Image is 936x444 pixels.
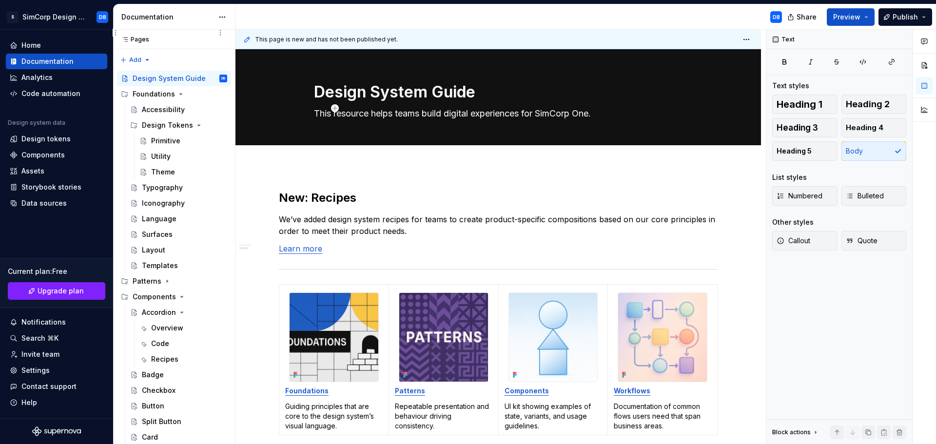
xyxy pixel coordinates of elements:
button: Heading 1 [772,95,838,114]
div: Checkbox [142,386,175,395]
div: Button [142,401,164,411]
div: Templates [142,261,178,270]
a: Workflows [614,386,650,395]
div: Badge [142,370,164,380]
div: Help [21,398,37,407]
div: SimCorp Design System [22,12,85,22]
span: Quote [846,236,877,246]
div: Foundations [133,89,175,99]
div: Components [21,150,65,160]
div: Data sources [21,198,67,208]
a: Documentation [6,54,107,69]
a: Overview [136,320,231,336]
span: Preview [833,12,860,22]
a: Components [505,386,549,395]
div: DB [221,74,226,83]
div: Search ⌘K [21,333,58,343]
a: Iconography [126,195,231,211]
span: Heading 1 [777,99,822,109]
a: Split Button [126,414,231,429]
div: Patterns [133,276,161,286]
a: Badge [126,367,231,383]
a: Templates [126,258,231,273]
button: Heading 5 [772,141,838,161]
button: Publish [878,8,932,26]
div: Recipes [151,354,178,364]
span: Share [797,12,817,22]
span: Numbered [777,191,822,201]
h2: New: Recipes [279,190,718,206]
span: Heading 5 [777,146,812,156]
button: SSimCorp Design SystemDB [2,6,111,27]
div: Current plan : Free [8,267,105,276]
span: Heading 3 [777,123,818,133]
a: Design tokens [6,131,107,147]
p: Guiding principles that are core to the design system’s visual language. [285,402,383,431]
div: Contact support [21,382,77,391]
a: Storybook stories [6,179,107,195]
span: Add [129,56,141,64]
div: Text styles [772,81,809,91]
a: Layout [126,242,231,258]
div: Accessibility [142,105,185,115]
button: Upgrade plan [8,282,105,300]
span: Callout [777,236,810,246]
button: Quote [841,231,907,251]
div: Design Tokens [126,117,231,133]
a: Design System GuideDB [117,71,231,86]
a: Code automation [6,86,107,101]
a: Components [6,147,107,163]
div: Patterns [117,273,231,289]
a: Assets [6,163,107,179]
p: UI kit showing examples of state, variants, and usage guidelines. [505,402,602,431]
a: Accordion [126,305,231,320]
div: Home [21,40,41,50]
button: Heading 3 [772,118,838,137]
div: Documentation [121,12,214,22]
span: This page is new and has not been published yet. [255,36,398,43]
span: Publish [893,12,918,22]
span: Upgrade plan [38,286,84,296]
p: We’ve added design system recipes for teams to create product-specific compositions based on our ... [279,213,718,237]
div: Components [117,289,231,305]
div: Theme [151,167,175,177]
span: Heading 4 [846,123,883,133]
button: Bulleted [841,186,907,206]
div: Surfaces [142,230,173,239]
div: Block actions [772,425,819,439]
div: Assets [21,166,44,176]
div: Notifications [21,317,66,327]
button: Help [6,395,107,410]
a: Home [6,38,107,53]
textarea: This resource helps teams build digital experiences for SimCorp One. [312,106,681,121]
a: Learn more [279,244,322,253]
div: Design system data [8,119,65,127]
button: Heading 2 [841,95,907,114]
div: Primitive [151,136,180,146]
div: Language [142,214,176,224]
div: Documentation [21,57,74,66]
strong: Patterns [395,386,425,395]
svg: Supernova Logo [32,426,81,436]
div: Utility [151,152,171,161]
a: Code [136,336,231,351]
a: Primitive [136,133,231,149]
button: Callout [772,231,838,251]
div: List styles [772,173,807,182]
button: Preview [827,8,875,26]
div: Code [151,339,169,348]
a: Settings [6,363,107,378]
button: Contact support [6,379,107,394]
a: Foundations [285,386,329,395]
textarea: Design System Guide [312,80,681,104]
a: Language [126,211,231,227]
span: Bulleted [846,191,884,201]
a: Recipes [136,351,231,367]
a: Theme [136,164,231,180]
button: Share [782,8,823,26]
a: Accessibility [126,102,231,117]
a: Checkbox [126,383,231,398]
span: Heading 2 [846,99,890,109]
